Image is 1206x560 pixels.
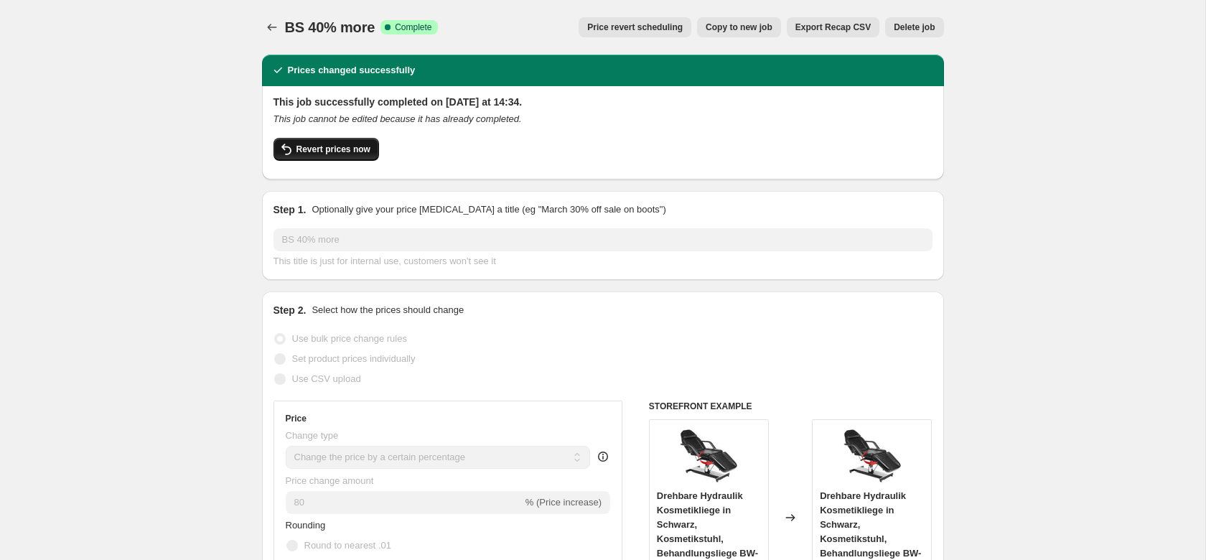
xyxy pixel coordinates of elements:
input: 30% off holiday sale [274,228,932,251]
span: Rounding [286,520,326,531]
img: drehbare-hydraulik-kosmetikliege-in-schwarz-kosmetikstuhl-behandlungsliege-bw-210-mit-manueller-v... [843,427,901,485]
input: -15 [286,491,523,514]
h2: Step 2. [274,303,307,317]
span: Change type [286,430,339,441]
h2: Step 1. [274,202,307,217]
p: Select how the prices should change [312,303,464,317]
button: Export Recap CSV [787,17,879,37]
span: Copy to new job [706,22,772,33]
span: Price revert scheduling [587,22,683,33]
i: This job cannot be edited because it has already completed. [274,113,522,124]
span: Revert prices now [296,144,370,155]
div: help [596,449,610,464]
span: BS 40% more [285,19,375,35]
button: Price revert scheduling [579,17,691,37]
button: Delete job [885,17,943,37]
span: Price change amount [286,475,374,486]
span: Export Recap CSV [795,22,871,33]
h2: Prices changed successfully [288,63,416,78]
button: Price change jobs [262,17,282,37]
h6: STOREFRONT EXAMPLE [649,401,932,412]
h3: Price [286,413,307,424]
img: drehbare-hydraulik-kosmetikliege-in-schwarz-kosmetikstuhl-behandlungsliege-bw-210-mit-manueller-v... [680,427,737,485]
span: Complete [395,22,431,33]
span: Use CSV upload [292,373,361,384]
button: Revert prices now [274,138,379,161]
span: Delete job [894,22,935,33]
span: Round to nearest .01 [304,540,391,551]
h2: This job successfully completed on [DATE] at 14:34. [274,95,932,109]
button: Copy to new job [697,17,781,37]
span: % (Price increase) [525,497,602,508]
span: Use bulk price change rules [292,333,407,344]
span: This title is just for internal use, customers won't see it [274,256,496,266]
p: Optionally give your price [MEDICAL_DATA] a title (eg "March 30% off sale on boots") [312,202,665,217]
span: Set product prices individually [292,353,416,364]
